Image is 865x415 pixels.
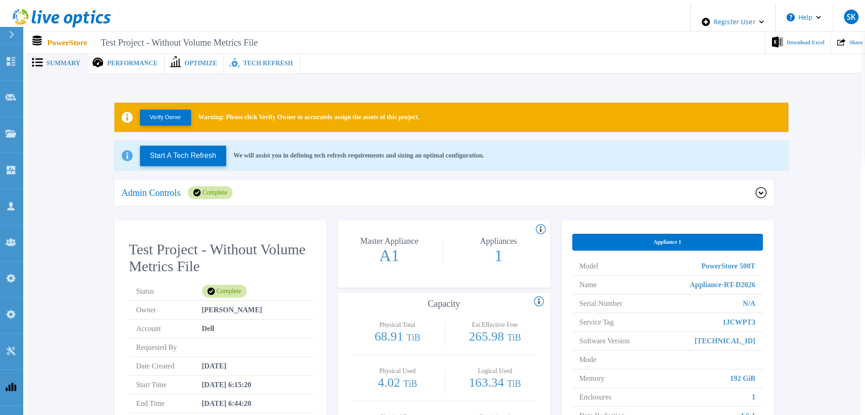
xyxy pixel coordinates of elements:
[849,40,863,45] span: Share
[454,376,535,390] p: 163.34
[580,294,622,313] span: Serial Number
[787,40,824,45] span: Download Excel
[136,376,202,394] span: Start Time
[403,378,417,389] span: TiB
[507,378,521,389] span: TiB
[136,320,202,338] span: Account
[185,60,218,67] span: Optimize
[580,332,630,350] span: Software Version
[188,186,233,199] div: Complete
[198,114,420,121] p: Warning: Please click Verify Owner to accurately assign the assets of this project.
[136,338,202,357] span: Requested By
[723,313,756,331] span: 1JCWPT3
[202,394,252,413] span: [DATE] 6:44:20
[456,322,534,328] p: Est.Effective Free
[357,376,438,390] p: 4.02
[701,257,755,275] span: PowerStore 500T
[454,330,535,344] p: 265.98
[122,188,181,197] p: Admin Controls
[580,313,614,331] span: Service Tag
[233,152,484,159] p: We will assist you in defining tech refresh requirements and sizing an optimal configuration.
[202,285,247,298] div: Complete
[406,332,420,342] span: TiB
[202,357,227,375] span: [DATE]
[456,368,534,374] p: Logical Used
[507,332,521,342] span: TiB
[129,241,312,275] h2: Test Project - Without Volume Metrics File
[752,388,756,406] span: 1
[776,4,833,31] button: Help
[136,301,202,319] span: Owner
[730,369,756,388] span: 192 GiB
[136,394,202,413] span: End Time
[743,294,756,313] span: N/A
[47,37,258,48] p: PowerStore
[691,4,775,40] div: Register User
[580,351,596,369] span: Mode
[47,60,80,67] span: Summary
[357,330,438,344] p: 68.91
[338,247,440,264] p: A1
[136,357,202,375] span: Date Created
[847,13,855,21] span: SK
[243,60,293,67] span: Tech Refresh
[580,276,597,294] span: Name
[4,4,861,392] div: ,
[448,247,550,264] p: 1
[202,376,252,394] span: [DATE] 6:15:20
[107,60,157,67] span: Performance
[341,237,438,245] p: Master Appliance
[653,238,681,246] span: Appliance 1
[690,276,756,294] span: Appliance-RT-D2026
[140,110,191,126] button: Verify Owner
[202,320,215,338] span: Dell
[94,37,258,48] span: Test Project - Without Volume Metrics File
[580,388,611,406] span: Enclosures
[580,369,605,388] span: Memory
[359,322,436,328] p: Physical Total
[140,146,227,166] button: Start A Tech Refresh
[359,368,436,374] p: Physical Used
[694,332,755,350] span: [TECHNICAL_ID]
[202,301,262,319] span: [PERSON_NAME]
[136,282,202,300] span: Status
[580,257,599,275] span: Model
[450,237,547,245] p: Appliances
